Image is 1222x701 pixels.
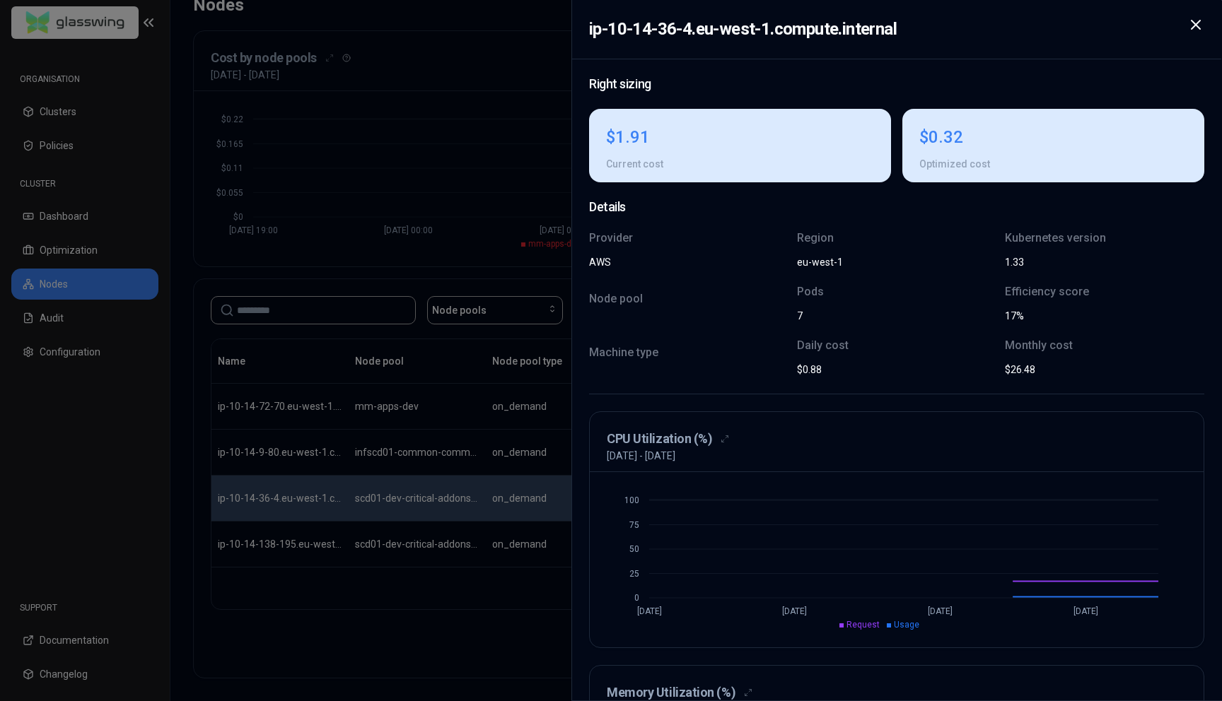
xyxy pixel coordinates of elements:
tspan: 25 [629,569,639,579]
div: 17% [1005,309,1165,323]
tspan: 50 [629,544,639,554]
tspan: 100 [624,495,639,505]
p: Efficiency score [1005,286,1204,298]
div: Current cost [589,157,891,182]
h2: ip-10-14-36-4.eu-west-1.compute.internal [589,16,897,42]
p: Monthly cost [1005,340,1204,351]
tspan: [DATE] [928,606,953,615]
span: Usage [894,620,919,630]
p: Details [589,199,1204,216]
div: $0.88 [797,363,957,377]
tspan: 75 [629,520,639,530]
p: [DATE] - [DATE] [607,449,675,463]
div: 7 [797,309,957,323]
span: Request [846,620,880,630]
tspan: [DATE] [782,606,807,615]
div: 1.33 [1005,255,1165,269]
div: $26.48 [1005,363,1165,377]
tspan: 0 [634,593,639,603]
p: Node pool [589,293,789,305]
tspan: [DATE] [637,606,662,615]
p: Region [797,232,996,244]
div: eu-west-1 [797,255,957,269]
p: Right sizing [589,76,1204,93]
div: Optimized cost [902,157,1204,182]
p: Machine type [589,347,789,358]
p: Provider [589,232,789,244]
h3: CPU Utilization (%) [607,429,712,449]
p: Kubernetes version [1005,232,1204,244]
div: $0.32 [902,109,1204,157]
p: Daily cost [797,340,996,351]
div: $1.91 [589,109,891,157]
p: Pods [797,286,996,298]
tspan: [DATE] [1073,606,1098,615]
div: AWS [589,255,749,269]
